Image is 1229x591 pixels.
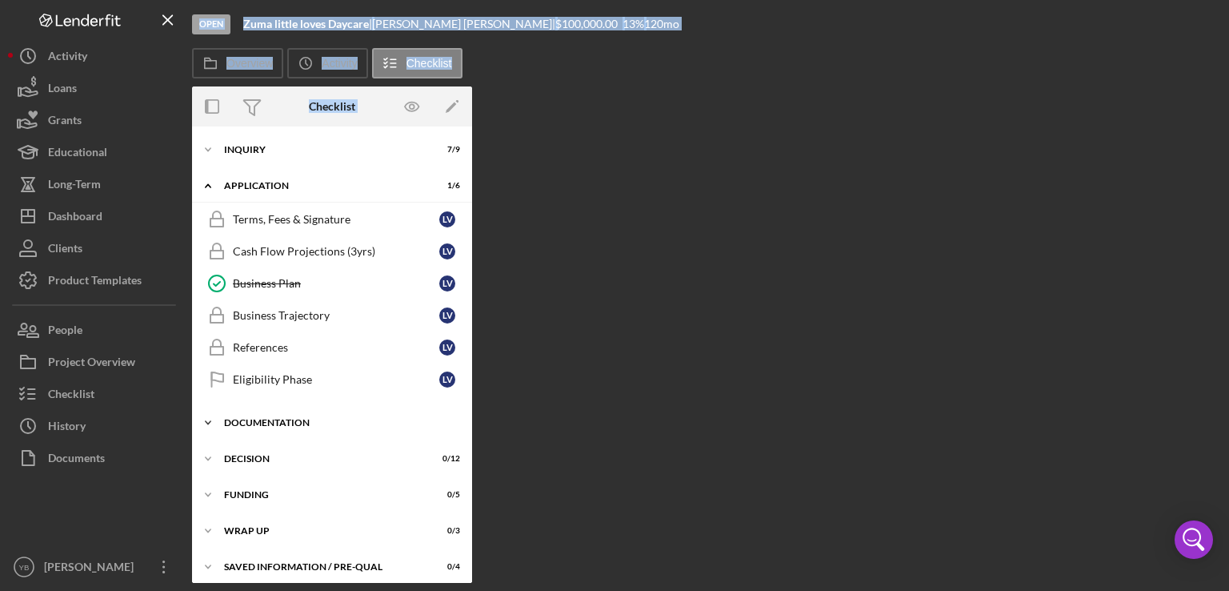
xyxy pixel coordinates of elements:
[224,418,452,428] div: Documentation
[8,442,184,474] button: Documents
[431,526,460,536] div: 0 / 3
[233,309,439,322] div: Business Trajectory
[623,18,644,30] div: 13 %
[200,364,464,396] a: Eligibility PhaseLV
[439,275,455,291] div: L V
[48,264,142,300] div: Product Templates
[644,18,679,30] div: 120 mo
[8,136,184,168] button: Educational
[48,168,101,204] div: Long-Term
[40,551,144,587] div: [PERSON_NAME]
[406,57,452,70] label: Checklist
[192,48,283,78] button: Overview
[200,332,464,364] a: ReferencesLV
[233,341,439,354] div: References
[8,410,184,442] button: History
[224,181,420,191] div: Application
[372,48,462,78] button: Checklist
[48,72,77,108] div: Loans
[1175,521,1213,559] div: Open Intercom Messenger
[233,213,439,226] div: Terms, Fees & Signature
[8,264,184,296] button: Product Templates
[439,308,455,324] div: L V
[8,40,184,72] button: Activity
[8,346,184,378] button: Project Overview
[439,340,455,356] div: L V
[8,551,184,583] button: YB[PERSON_NAME]
[48,346,135,382] div: Project Overview
[192,14,230,34] div: Open
[48,410,86,446] div: History
[439,243,455,259] div: L V
[8,168,184,200] button: Long-Term
[439,372,455,388] div: L V
[48,40,87,76] div: Activity
[555,18,623,30] div: $100,000.00
[48,136,107,172] div: Educational
[48,232,82,268] div: Clients
[243,17,369,30] b: Zuma little loves Daycare
[233,245,439,258] div: Cash Flow Projections (3yrs)
[322,57,357,70] label: Activity
[8,200,184,232] button: Dashboard
[200,267,464,300] a: Business PlanLV
[200,203,464,235] a: Terms, Fees & SignatureLV
[8,104,184,136] button: Grants
[431,454,460,464] div: 0 / 12
[48,200,102,236] div: Dashboard
[8,72,184,104] button: Loans
[224,562,420,572] div: Saved Information / Pre-Qual
[8,232,184,264] button: Clients
[224,526,420,536] div: Wrap up
[8,378,184,410] button: Checklist
[372,18,555,30] div: [PERSON_NAME] [PERSON_NAME] |
[431,181,460,191] div: 1 / 6
[309,100,355,113] div: Checklist
[200,235,464,267] a: Cash Flow Projections (3yrs)LV
[19,563,30,572] text: YB
[200,300,464,332] a: Business TrajectoryLV
[48,314,82,350] div: People
[224,145,420,155] div: Inquiry
[48,104,82,140] div: Grants
[8,314,184,346] button: People
[287,48,367,78] button: Activity
[224,490,420,500] div: Funding
[233,373,439,386] div: Eligibility Phase
[439,211,455,227] div: L V
[226,57,273,70] label: Overview
[431,490,460,500] div: 0 / 5
[243,18,372,30] div: |
[233,277,439,290] div: Business Plan
[431,562,460,572] div: 0 / 4
[224,454,420,464] div: Decision
[48,442,105,478] div: Documents
[431,145,460,155] div: 7 / 9
[48,378,94,414] div: Checklist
